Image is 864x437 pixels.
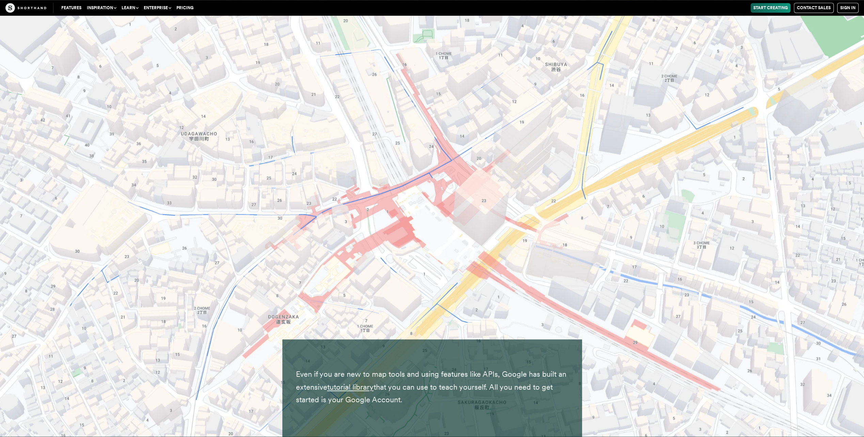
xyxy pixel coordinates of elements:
[837,3,859,13] a: Sign in
[5,3,46,13] img: The Craft
[59,3,84,13] a: Features
[794,3,834,13] a: Contact Sales
[296,368,568,406] p: Even if you are new to map tools and using features like APIs, Google has built an extensive that...
[327,383,374,391] a: tutorial library
[751,3,790,13] a: Start Creating
[174,3,196,13] a: Pricing
[84,3,119,13] button: Inspiration
[119,3,141,13] button: Learn
[141,3,174,13] button: Enterprise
